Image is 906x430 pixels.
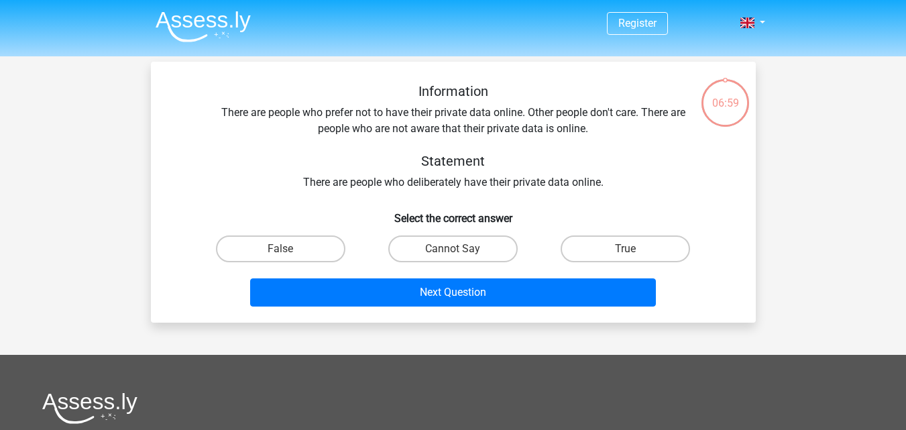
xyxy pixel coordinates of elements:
[215,83,691,99] h5: Information
[216,235,345,262] label: False
[156,11,251,42] img: Assessly
[42,392,137,424] img: Assessly logo
[561,235,690,262] label: True
[700,78,750,111] div: 06:59
[172,83,734,191] div: There are people who prefer not to have their private data online. Other people don't care. There...
[250,278,656,307] button: Next Question
[215,153,691,169] h5: Statement
[388,235,518,262] label: Cannot Say
[618,17,657,30] a: Register
[172,201,734,225] h6: Select the correct answer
